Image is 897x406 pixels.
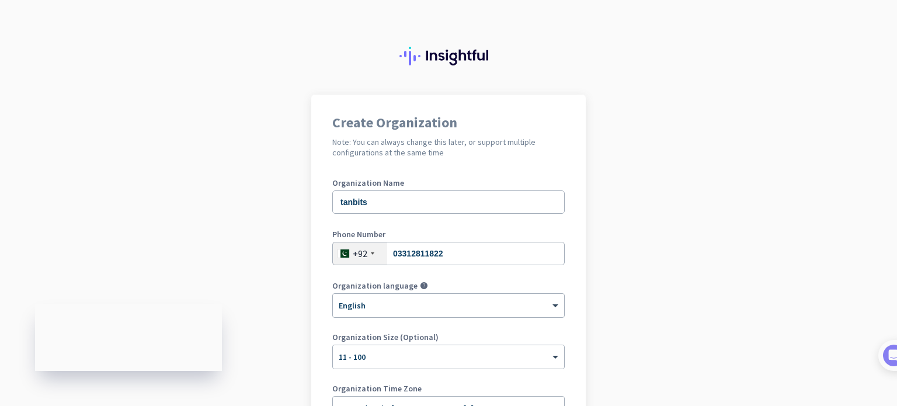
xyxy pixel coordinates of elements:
h2: Note: You can always change this later, or support multiple configurations at the same time [332,137,565,158]
img: Insightful [399,47,498,65]
input: What is the name of your organization? [332,190,565,214]
label: Organization Name [332,179,565,187]
label: Organization Time Zone [332,384,565,393]
div: +92 [353,248,367,259]
h1: Create Organization [332,116,565,130]
label: Organization language [332,282,418,290]
i: help [420,282,428,290]
iframe: Insightful Status [35,304,222,371]
label: Organization Size (Optional) [332,333,565,341]
label: Phone Number [332,230,565,238]
input: 21 23456789 [332,242,565,265]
